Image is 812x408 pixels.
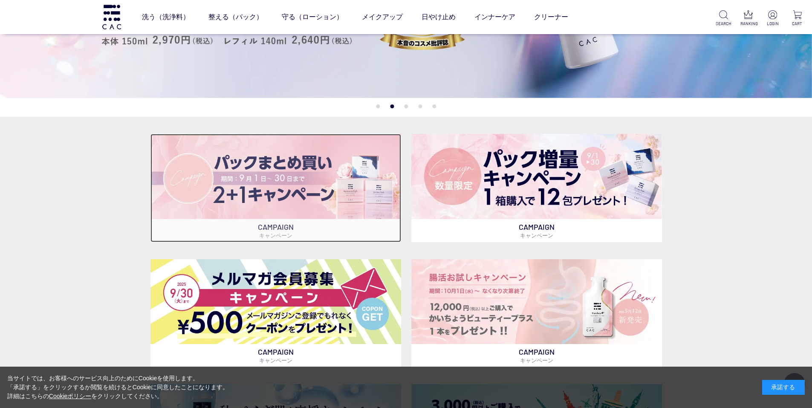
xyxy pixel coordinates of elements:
img: パックキャンペーン2+1 [150,134,401,219]
span: キャンペーン [259,357,292,364]
div: 承諾する [762,380,805,395]
button: 3 of 5 [404,104,408,108]
span: キャンペーン [259,232,292,239]
button: 5 of 5 [432,104,436,108]
p: CAMPAIGN [150,219,401,242]
a: メイクアップ [362,5,403,29]
a: Cookieポリシー [49,393,92,399]
p: SEARCH [716,20,731,27]
img: パック増量キャンペーン [411,134,662,219]
a: メルマガ会員募集 メルマガ会員募集 CAMPAIGNキャンペーン [150,259,401,367]
div: 当サイトでは、お客様へのサービス向上のためにCookieを使用します。 「承諾する」をクリックするか閲覧を続けるとCookieに同意したことになります。 詳細はこちらの をクリックしてください。 [7,374,229,401]
a: インナーケア [474,5,515,29]
p: CAMPAIGN [411,219,662,242]
p: LOGIN [765,20,780,27]
a: LOGIN [765,10,780,27]
a: パックキャンペーン2+1 パックキャンペーン2+1 CAMPAIGNキャンペーン [150,134,401,242]
img: 腸活お試しキャンペーン [411,259,662,344]
a: RANKING [740,10,756,27]
a: パック増量キャンペーン パック増量キャンペーン CAMPAIGNキャンペーン [411,134,662,242]
a: CART [789,10,805,27]
span: キャンペーン [520,357,553,364]
a: 日やけ止め [422,5,456,29]
a: 洗う（洗浄料） [142,5,190,29]
button: 2 of 5 [390,104,394,108]
p: CAMPAIGN [411,344,662,367]
a: 腸活お試しキャンペーン 腸活お試しキャンペーン CAMPAIGNキャンペーン [411,259,662,367]
p: CART [789,20,805,27]
p: RANKING [740,20,756,27]
span: キャンペーン [520,232,553,239]
a: 守る（ローション） [282,5,343,29]
img: logo [101,5,122,29]
a: SEARCH [716,10,731,27]
button: 4 of 5 [418,104,422,108]
a: クリーナー [534,5,568,29]
button: 1 of 5 [376,104,380,108]
p: CAMPAIGN [150,344,401,367]
a: 整える（パック） [208,5,263,29]
img: メルマガ会員募集 [150,259,401,344]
